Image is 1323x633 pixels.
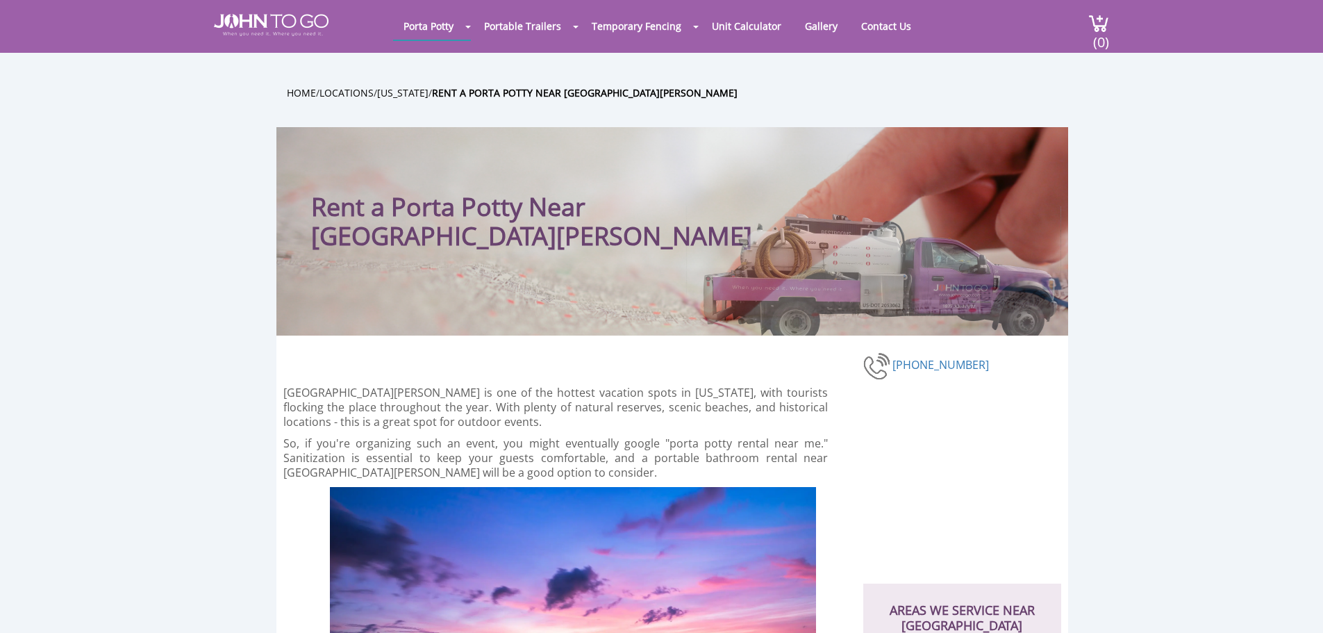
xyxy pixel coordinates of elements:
[377,86,428,99] a: [US_STATE]
[283,386,829,429] p: [GEOGRAPHIC_DATA][PERSON_NAME] is one of the hottest vacation spots in [US_STATE], with tourists ...
[701,13,792,40] a: Unit Calculator
[432,86,738,99] a: Rent a Porta Potty Near [GEOGRAPHIC_DATA][PERSON_NAME]
[393,13,464,40] a: Porta Potty
[851,13,922,40] a: Contact Us
[283,436,829,480] p: So, if you're organizing such an event, you might eventually google "porta potty rental near me."...
[794,13,848,40] a: Gallery
[319,86,374,99] a: Locations
[214,14,328,36] img: JOHN to go
[1092,22,1109,51] span: (0)
[863,351,892,381] img: phone-number
[686,206,1061,336] img: Truck
[474,13,572,40] a: Portable Trailers
[581,13,692,40] a: Temporary Fencing
[287,86,316,99] a: Home
[287,85,1079,101] ul: / / /
[892,357,989,372] a: [PHONE_NUMBER]
[1088,14,1109,33] img: cart a
[311,155,759,251] h1: Rent a Porta Potty Near [GEOGRAPHIC_DATA][PERSON_NAME]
